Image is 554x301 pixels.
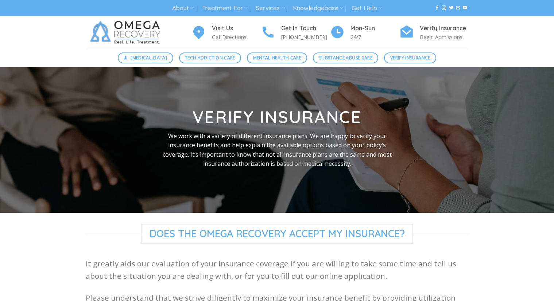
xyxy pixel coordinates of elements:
[212,33,261,41] p: Get Directions
[390,54,430,61] span: Verify Insurance
[141,224,414,244] span: Does The Omega Recovery Accept My Insurance?
[399,24,469,42] a: Verify Insurance Begin Admissions
[281,33,330,41] p: [PHONE_NUMBER]
[179,52,241,63] a: Tech Addiction Care
[159,132,395,169] p: We work with a variety of different insurance plans. We are happy to verify your insurance benefi...
[118,52,173,63] a: [MEDICAL_DATA]
[350,24,399,33] h4: Mon-Sun
[463,5,467,11] a: Follow on YouTube
[350,33,399,41] p: 24/7
[281,24,330,33] h4: Get In Touch
[256,1,284,15] a: Services
[185,54,235,61] span: Tech Addiction Care
[420,33,469,41] p: Begin Admissions
[319,54,372,61] span: Substance Abuse Care
[435,5,439,11] a: Follow on Facebook
[449,5,453,11] a: Follow on Twitter
[191,24,261,42] a: Visit Us Get Directions
[384,52,436,63] a: Verify Insurance
[86,258,469,282] p: It greatly aids our evaluation of your insurance coverage if you are willing to take some time an...
[247,52,307,63] a: Mental Health Care
[172,1,194,15] a: About
[293,1,343,15] a: Knowledgebase
[193,106,361,128] strong: Verify Insurance
[456,5,460,11] a: Send us an email
[131,54,167,61] span: [MEDICAL_DATA]
[261,24,330,42] a: Get In Touch [PHONE_NUMBER]
[313,52,378,63] a: Substance Abuse Care
[86,16,168,49] img: Omega Recovery
[253,54,301,61] span: Mental Health Care
[212,24,261,33] h4: Visit Us
[202,1,248,15] a: Treatment For
[442,5,446,11] a: Follow on Instagram
[352,1,382,15] a: Get Help
[420,24,469,33] h4: Verify Insurance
